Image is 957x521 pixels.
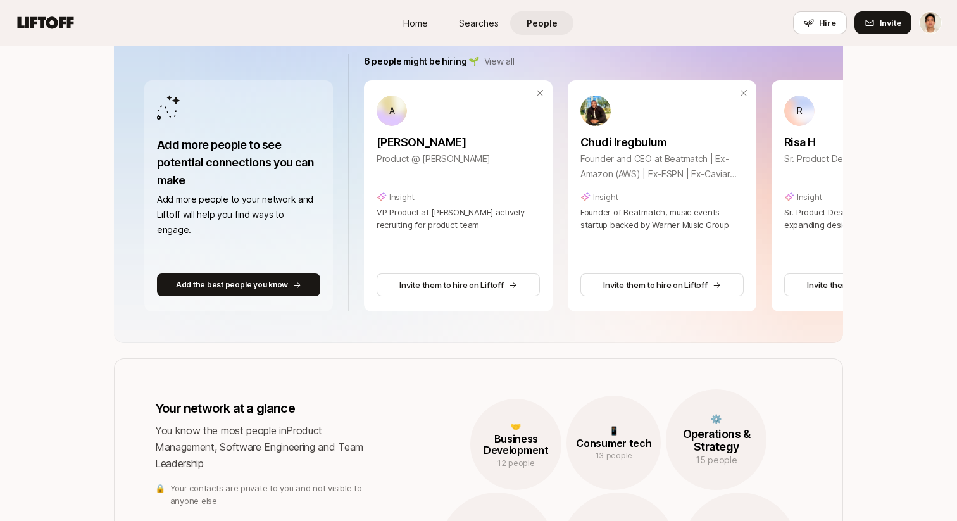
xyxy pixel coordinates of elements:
[170,482,370,507] p: Your contacts are private to you and not visible to anyone else
[527,16,558,30] span: People
[566,424,661,437] p: 📱
[880,16,901,29] span: Invite
[580,273,744,296] button: Invite them to hire on Liftoff
[377,151,540,166] p: Product @ [PERSON_NAME]
[377,134,540,151] p: [PERSON_NAME]
[377,96,540,126] a: A
[364,54,479,69] p: 6 people might be hiring 🌱
[919,11,942,34] button: Jeremy Chen
[793,11,847,34] button: Hire
[157,136,320,189] p: Add more people to see potential connections you can make
[920,12,941,34] img: Jeremy Chen
[377,126,540,151] a: [PERSON_NAME]
[155,422,370,472] p: You know the most people in Product Management, Software Engineering and Team Leadership
[470,456,561,469] p: 12 people
[580,126,744,151] a: Chudi Iregbulum
[157,192,320,237] p: Add more people to your network and Liftoff will help you find ways to engage.
[157,273,320,296] button: Add the best people you know
[784,134,948,151] p: Risa H
[470,420,561,432] p: 🤝
[389,103,395,118] p: A
[784,96,948,126] a: R
[819,16,836,29] span: Hire
[566,438,661,449] p: Consumer tech
[377,273,540,296] button: Invite them to hire on Liftoff
[459,16,499,30] span: Searches
[389,191,415,203] p: Insight
[403,16,428,30] span: Home
[854,11,911,34] button: Invite
[784,273,948,296] button: Invite them to hire on Liftoff
[666,411,766,427] p: ⚙️
[580,151,744,182] p: Founder and CEO at Beatmatch | Ex-Amazon (AWS) | Ex-ESPN | Ex-Caviar (Acq. Square) | Backed by Wa...
[155,399,370,417] p: Your network at a glance
[666,428,766,453] p: Operations & Strategy
[784,151,948,166] p: Sr. Product Designer at Netflix
[580,134,744,151] p: Chudi Iregbulum
[384,11,447,35] a: Home
[155,482,165,494] p: 🔒
[593,191,618,203] p: Insight
[797,191,822,203] p: Insight
[784,207,942,230] span: Sr. Product Designer at Netflix Enterprise, expanding design systems
[784,126,948,151] a: Risa H
[566,449,661,461] p: 13 people
[580,96,611,126] img: b5974e06_8c38_4bd6_8b42_59887dfd714c.jpg
[797,103,803,118] p: R
[666,453,766,468] p: 15 people
[377,207,525,230] span: VP Product at [PERSON_NAME] actively recruiting for product team
[176,279,288,291] p: Add the best people you know
[447,11,510,35] a: Searches
[484,54,515,69] a: View all
[470,434,561,456] p: Business Development
[510,11,573,35] a: People
[580,207,729,230] span: Founder of Beatmatch, music events startup backed by Warner Music Group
